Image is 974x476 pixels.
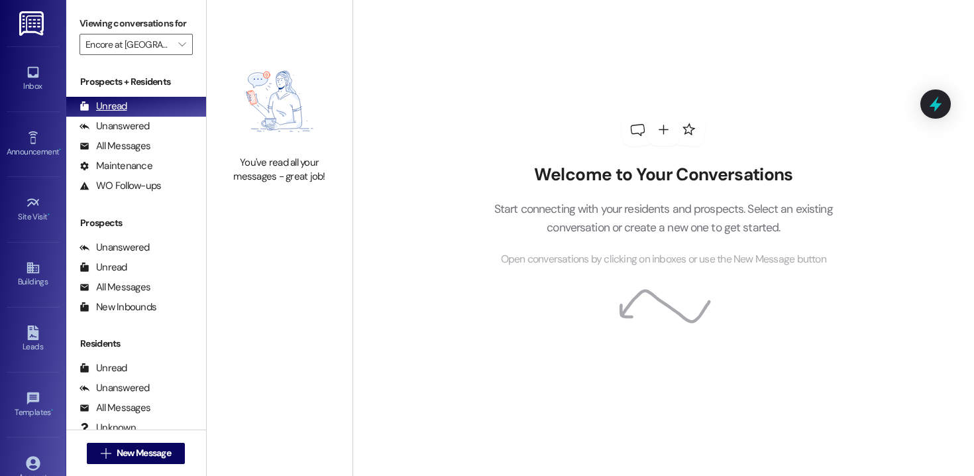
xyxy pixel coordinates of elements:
i:  [178,39,186,50]
i:  [101,448,111,459]
div: Prospects [66,216,206,230]
div: Residents [66,337,206,351]
div: Maintenance [80,159,152,173]
p: Start connecting with your residents and prospects. Select an existing conversation or create a n... [474,200,853,237]
div: Unanswered [80,241,150,255]
img: empty-state [221,54,338,149]
h2: Welcome to Your Conversations [474,164,853,186]
div: Unread [80,361,127,375]
a: Site Visit • [7,192,60,227]
div: Unanswered [80,381,150,395]
a: Templates • [7,387,60,423]
div: You've read all your messages - great job! [221,156,338,184]
img: ResiDesk Logo [19,11,46,36]
div: All Messages [80,139,150,153]
div: Prospects + Residents [66,75,206,89]
a: Inbox [7,61,60,97]
div: Unanswered [80,119,150,133]
div: Unknown [80,421,136,435]
span: Open conversations by clicking on inboxes or use the New Message button [501,251,826,268]
div: New Inbounds [80,300,156,314]
a: Buildings [7,257,60,292]
button: New Message [87,443,185,464]
div: All Messages [80,280,150,294]
span: New Message [117,446,171,460]
input: All communities [85,34,172,55]
span: • [51,406,53,415]
div: All Messages [80,401,150,415]
a: Leads [7,322,60,357]
label: Viewing conversations for [80,13,193,34]
span: • [48,210,50,219]
span: • [59,145,61,154]
div: Unread [80,99,127,113]
div: Unread [80,261,127,274]
div: WO Follow-ups [80,179,161,193]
